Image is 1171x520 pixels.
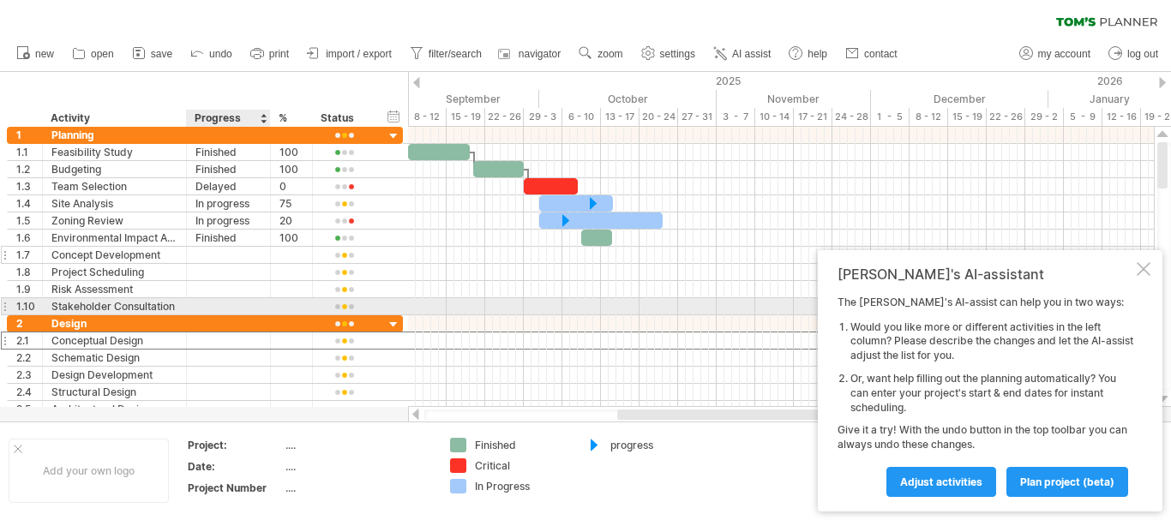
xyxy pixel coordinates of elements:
[485,108,524,126] div: 22 - 26
[279,144,303,160] div: 100
[369,90,539,108] div: September 2025
[209,48,232,60] span: undo
[51,332,177,349] div: Conceptual Design
[16,247,42,263] div: 1.7
[539,90,717,108] div: October 2025
[784,43,832,65] a: help
[1102,108,1141,126] div: 12 - 16
[188,481,282,495] div: Project Number
[16,332,42,349] div: 2.1
[408,108,447,126] div: 8 - 12
[16,298,42,314] div: 1.10
[326,48,392,60] span: import / export
[16,144,42,160] div: 1.1
[637,43,700,65] a: settings
[838,296,1133,496] div: The [PERSON_NAME]'s AI-assist can help you in two ways: Give it a try! With the undo button in th...
[886,467,996,497] a: Adjust activities
[794,108,832,126] div: 17 - 21
[12,43,59,65] a: new
[279,161,303,177] div: 100
[51,298,177,314] div: Stakeholder Consultation
[246,43,294,65] a: print
[850,372,1133,415] li: Or, want help filling out the planning automatically? You can enter your project's start & end da...
[1038,48,1090,60] span: my account
[1025,108,1064,126] div: 29 - 2
[601,108,640,126] div: 13 - 17
[405,43,487,65] a: filter/search
[16,178,42,194] div: 1.3
[51,144,177,160] div: Feasibility Study
[285,438,429,452] div: ....
[519,48,561,60] span: navigator
[279,178,303,194] div: 0
[16,161,42,177] div: 1.2
[610,438,704,452] div: progress
[16,212,42,229] div: 1.5
[51,110,177,127] div: Activity
[850,320,1133,363] li: Would you like more or different activities in the left column? Please describe the changes and l...
[732,48,771,60] span: AI assist
[195,144,261,160] div: Finished
[188,459,282,474] div: Date:
[51,401,177,417] div: Architectural Design
[128,43,177,65] a: save
[640,108,678,126] div: 20 - 24
[51,384,177,400] div: Structural Design
[186,43,237,65] a: undo
[447,108,485,126] div: 15 - 19
[321,110,366,127] div: Status
[871,108,910,126] div: 1 - 5
[524,108,562,126] div: 29 - 3
[475,458,568,473] div: Critical
[16,230,42,246] div: 1.6
[51,350,177,366] div: Schematic Design
[838,266,1133,283] div: [PERSON_NAME]'s AI-assistant
[598,48,622,60] span: zoom
[285,481,429,495] div: ....
[1006,467,1128,497] a: plan project (beta)
[279,230,303,246] div: 100
[195,195,261,212] div: In progress
[151,48,172,60] span: save
[864,48,898,60] span: contact
[16,195,42,212] div: 1.4
[303,43,397,65] a: import / export
[16,127,42,143] div: 1
[475,438,568,452] div: Finished
[51,195,177,212] div: Site Analysis
[475,479,568,493] div: In Progress
[755,108,794,126] div: 10 - 14
[269,48,289,60] span: print
[35,48,54,60] span: new
[91,48,114,60] span: open
[9,439,169,503] div: Add your own logo
[808,48,827,60] span: help
[51,247,177,263] div: Concept Development
[900,475,982,488] span: Adjust activities
[16,350,42,366] div: 2.2
[987,108,1025,126] div: 22 - 26
[562,108,601,126] div: 6 - 10
[1020,475,1114,488] span: plan project (beta)
[51,315,177,332] div: Design
[717,90,871,108] div: November 2025
[285,459,429,474] div: ....
[871,90,1048,108] div: December 2025
[195,110,261,127] div: Progress
[678,108,717,126] div: 27 - 31
[1104,43,1163,65] a: log out
[709,43,776,65] a: AI assist
[910,108,948,126] div: 8 - 12
[195,161,261,177] div: Finished
[16,384,42,400] div: 2.4
[948,108,987,126] div: 15 - 19
[16,264,42,280] div: 1.8
[195,212,261,229] div: In progress
[51,230,177,246] div: Environmental Impact Assessment
[51,127,177,143] div: Planning
[495,43,566,65] a: navigator
[1127,48,1158,60] span: log out
[51,178,177,194] div: Team Selection
[51,281,177,297] div: Risk Assessment
[51,367,177,383] div: Design Development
